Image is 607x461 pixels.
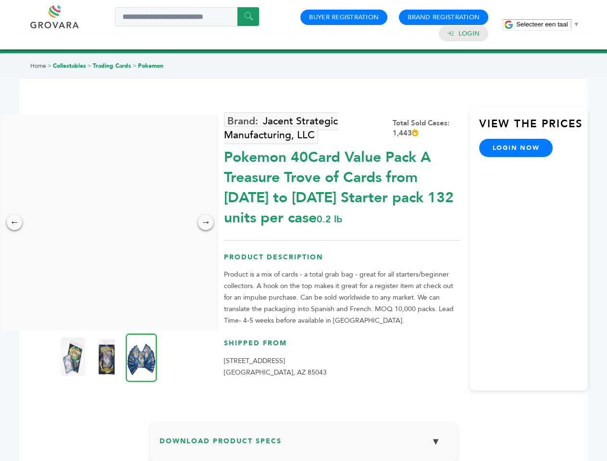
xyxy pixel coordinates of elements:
[393,118,460,138] div: Total Sold Cases: 1,443
[224,339,460,355] h3: Shipped From
[95,338,119,376] img: Pokemon 40-Card Value Pack – A Treasure Trove of Cards from 1996 to 2024 - Starter pack! 132 unit...
[61,338,85,376] img: Pokemon 40-Card Value Pack – A Treasure Trove of Cards from 1996 to 2024 - Starter pack! 132 unit...
[224,143,460,228] div: Pokemon 40Card Value Pack A Treasure Trove of Cards from [DATE] to [DATE] Starter pack 132 units ...
[516,21,568,28] span: Selecteer een taal
[160,431,448,459] h3: Download Product Specs
[224,253,460,269] h3: Product Description
[309,13,379,22] a: Buyer Registration
[570,21,571,28] span: ​
[30,62,46,70] a: Home
[424,431,448,452] button: ▼
[516,21,580,28] a: Selecteer een taal​
[133,62,136,70] span: >
[126,333,157,382] img: Pokemon 40-Card Value Pack – A Treasure Trove of Cards from 1996 to 2024 - Starter pack! 132 unit...
[408,13,480,22] a: Brand Registration
[93,62,131,70] a: Trading Cards
[224,112,338,144] a: Jacent Strategic Manufacturing, LLC
[115,7,259,26] input: Search a product or brand...
[224,269,460,327] p: Product is a mix of cards - a total grab bag - great for all starters/beginner collectors. A hook...
[458,29,480,38] a: Login
[573,21,580,28] span: ▼
[479,117,588,139] h3: View the Prices
[479,139,553,157] a: login now
[87,62,91,70] span: >
[317,213,342,226] span: 0.2 lb
[7,215,22,230] div: ←
[53,62,86,70] a: Collectables
[198,215,213,230] div: →
[48,62,51,70] span: >
[138,62,163,70] a: Pokemon
[224,355,460,378] p: [STREET_ADDRESS] [GEOGRAPHIC_DATA], AZ 85043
